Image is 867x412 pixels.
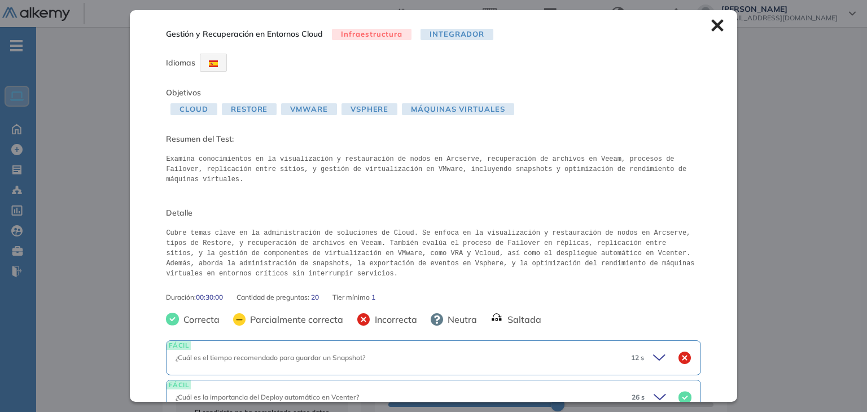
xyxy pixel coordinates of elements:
span: 00:30:00 [196,292,223,303]
span: ¿Cuál es la importancia del Deploy automático en Vcenter? [176,393,359,401]
span: 20 [311,292,319,303]
img: ESP [209,60,218,67]
span: Resumen del Test: [166,133,700,145]
span: Duración : [166,292,196,303]
span: ¿Cuál es el tiempo recomendado para guardar un Snapshot? [176,353,365,362]
span: Infraestructura [332,29,411,41]
pre: Examina conocimientos en la visualización y restauración de nodos en Arcserve, recuperación de ar... [166,154,700,185]
span: FÁCIL [167,380,191,389]
span: 12 s [631,353,644,363]
span: VMWare [281,103,336,115]
span: Saltada [503,313,541,326]
span: Correcta [179,313,220,326]
span: 1 [371,292,375,303]
span: Máquinas Virtuales [402,103,514,115]
span: Parcialmente correcta [246,313,343,326]
span: Gestión y Recuperación en Entornos Cloud [166,28,323,40]
span: Detalle [166,207,700,219]
span: 26 s [632,392,645,402]
span: Incorrecta [370,313,417,326]
span: Idiomas [166,58,195,68]
span: Objetivos [166,87,201,98]
span: Neutra [443,313,477,326]
span: Cantidad de preguntas: [237,292,311,303]
span: FÁCIL [167,341,191,349]
span: Restore [222,103,277,115]
span: Integrador [421,29,493,41]
pre: Cubre temas clave en la administración de soluciones de Cloud. Se enfoca en la visualización y re... [166,228,700,279]
span: Vsphere [341,103,397,115]
span: Tier mínimo [332,292,371,303]
span: Cloud [170,103,217,115]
